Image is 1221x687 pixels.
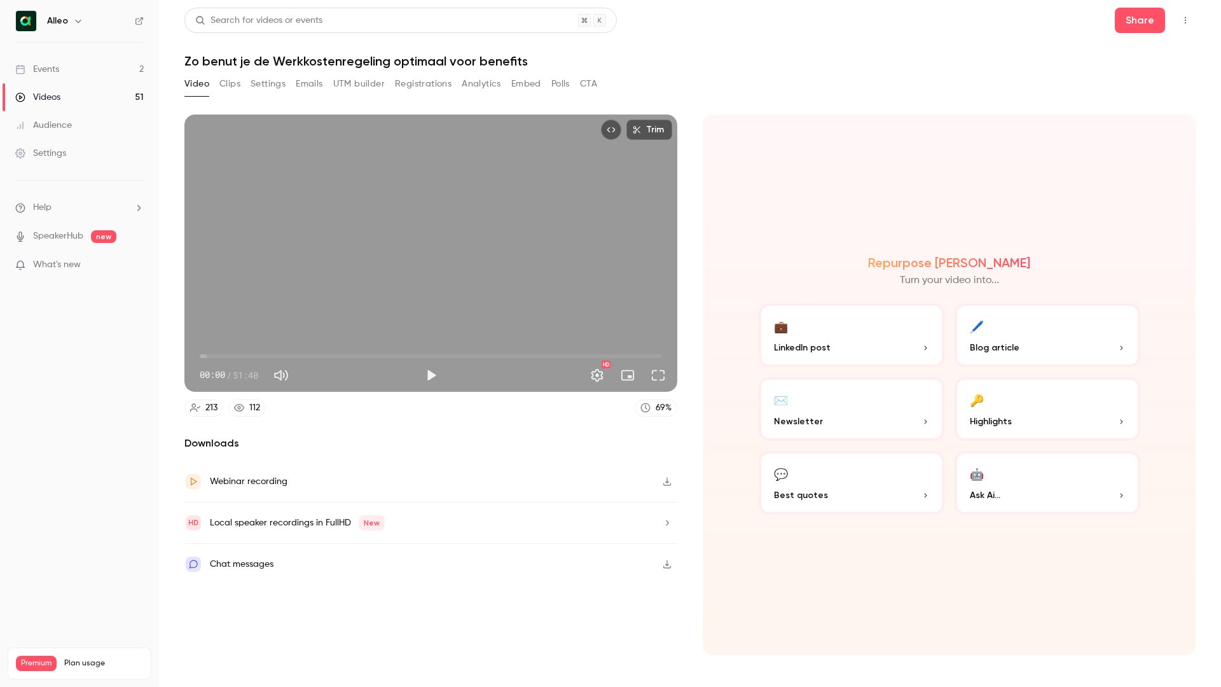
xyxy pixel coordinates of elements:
div: 112 [249,401,260,415]
button: Settings [584,363,610,388]
div: 00:00 [200,368,258,382]
button: Registrations [395,74,452,94]
button: Play [418,363,444,388]
button: ✉️Newsletter [759,377,944,441]
button: Analytics [462,74,501,94]
button: 🔑Highlights [955,377,1140,441]
h1: Zo benut je de Werkkostenregeling optimaal voor benefits [184,53,1196,69]
a: SpeakerHub [33,230,83,243]
button: 🤖Ask Ai... [955,451,1140,515]
div: Audience [15,119,72,132]
h2: Downloads [184,436,677,451]
button: Top Bar Actions [1175,10,1196,31]
span: / [226,368,231,382]
div: 🤖 [970,464,984,483]
span: Premium [16,656,57,671]
img: Alleo [16,11,36,31]
button: Video [184,74,209,94]
button: Polls [551,74,570,94]
span: Best quotes [774,489,828,502]
button: CTA [580,74,597,94]
div: Chat messages [210,557,273,572]
div: Webinar recording [210,474,287,489]
h6: Alleo [47,15,68,27]
button: 🖊️Blog article [955,303,1140,367]
button: UTM builder [333,74,385,94]
span: LinkedIn post [774,341,831,354]
span: What's new [33,258,81,272]
button: 💼LinkedIn post [759,303,944,367]
div: 69 % [656,401,672,415]
div: 213 [205,401,217,415]
div: HD [602,361,610,368]
span: New [359,515,385,531]
span: Newsletter [774,415,823,428]
button: Embed video [601,120,621,140]
span: Plan usage [64,658,143,669]
button: Settings [251,74,286,94]
div: 💼 [774,316,788,336]
div: 💬 [774,464,788,483]
div: Settings [15,147,66,160]
div: Videos [15,91,60,104]
a: 69% [635,399,677,417]
span: new [91,230,116,243]
span: Blog article [970,341,1019,354]
div: ✉️ [774,390,788,410]
span: Ask Ai... [970,489,1000,502]
iframe: Noticeable Trigger [128,260,144,271]
span: Help [33,201,52,214]
button: Share [1115,8,1165,33]
div: Events [15,63,59,76]
span: 51:40 [233,368,258,382]
button: Emails [296,74,322,94]
h2: Repurpose [PERSON_NAME] [868,255,1030,270]
div: 🔑 [970,390,984,410]
button: Clips [219,74,240,94]
div: Local speaker recordings in FullHD [210,515,385,531]
button: 💬Best quotes [759,451,944,515]
a: 112 [228,399,266,417]
button: Turn on miniplayer [615,363,640,388]
li: help-dropdown-opener [15,201,144,214]
a: 213 [184,399,223,417]
span: Highlights [970,415,1012,428]
p: Turn your video into... [900,273,999,288]
span: 00:00 [200,368,225,382]
button: Trim [626,120,672,140]
div: 🖊️ [970,316,984,336]
button: Full screen [645,363,671,388]
button: Mute [268,363,294,388]
button: Embed [511,74,541,94]
div: Search for videos or events [195,14,322,27]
